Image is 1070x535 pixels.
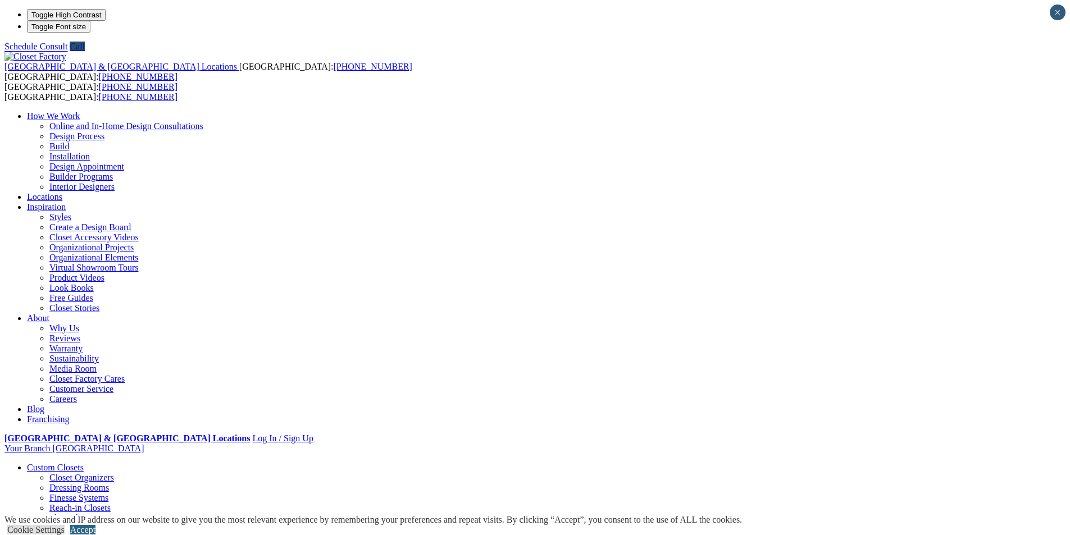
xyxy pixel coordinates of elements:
[4,433,250,443] a: [GEOGRAPHIC_DATA] & [GEOGRAPHIC_DATA] Locations
[4,515,742,525] div: We use cookies and IP address on our website to give you the most relevant experience by remember...
[70,42,85,51] a: Call
[70,525,95,534] a: Accept
[49,182,115,191] a: Interior Designers
[252,433,313,443] a: Log In / Sign Up
[27,111,80,121] a: How We Work
[99,82,177,92] a: [PHONE_NUMBER]
[49,493,108,502] a: Finesse Systems
[27,9,106,21] button: Toggle High Contrast
[7,525,65,534] a: Cookie Settings
[49,364,97,373] a: Media Room
[49,513,96,523] a: Shoe Closets
[49,243,134,252] a: Organizational Projects
[4,42,67,51] a: Schedule Consult
[49,131,104,141] a: Design Process
[1050,4,1066,20] button: Close
[31,22,86,31] span: Toggle Font size
[27,313,49,323] a: About
[49,172,113,181] a: Builder Programs
[49,121,203,131] a: Online and In-Home Design Consultations
[27,202,66,212] a: Inspiration
[49,354,99,363] a: Sustainability
[49,503,111,513] a: Reach-in Closets
[49,212,71,222] a: Styles
[49,232,139,242] a: Closet Accessory Videos
[49,344,83,353] a: Warranty
[52,443,144,453] span: [GEOGRAPHIC_DATA]
[49,283,94,292] a: Look Books
[49,273,104,282] a: Product Videos
[49,384,113,394] a: Customer Service
[333,62,412,71] a: [PHONE_NUMBER]
[27,404,44,414] a: Blog
[27,414,70,424] a: Franchising
[49,394,77,404] a: Careers
[49,374,125,383] a: Closet Factory Cares
[49,263,139,272] a: Virtual Showroom Tours
[49,162,124,171] a: Design Appointment
[49,293,93,303] a: Free Guides
[27,21,90,33] button: Toggle Font size
[49,323,79,333] a: Why Us
[4,52,66,62] img: Closet Factory
[27,192,62,202] a: Locations
[4,62,412,81] span: [GEOGRAPHIC_DATA]: [GEOGRAPHIC_DATA]:
[99,72,177,81] a: [PHONE_NUMBER]
[49,222,131,232] a: Create a Design Board
[49,152,90,161] a: Installation
[4,62,237,71] span: [GEOGRAPHIC_DATA] & [GEOGRAPHIC_DATA] Locations
[49,253,138,262] a: Organizational Elements
[49,483,109,492] a: Dressing Rooms
[4,443,144,453] a: Your Branch [GEOGRAPHIC_DATA]
[31,11,101,19] span: Toggle High Contrast
[49,473,114,482] a: Closet Organizers
[27,463,84,472] a: Custom Closets
[4,443,50,453] span: Your Branch
[49,141,70,151] a: Build
[49,303,99,313] a: Closet Stories
[4,82,177,102] span: [GEOGRAPHIC_DATA]: [GEOGRAPHIC_DATA]:
[4,62,239,71] a: [GEOGRAPHIC_DATA] & [GEOGRAPHIC_DATA] Locations
[99,92,177,102] a: [PHONE_NUMBER]
[49,333,80,343] a: Reviews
